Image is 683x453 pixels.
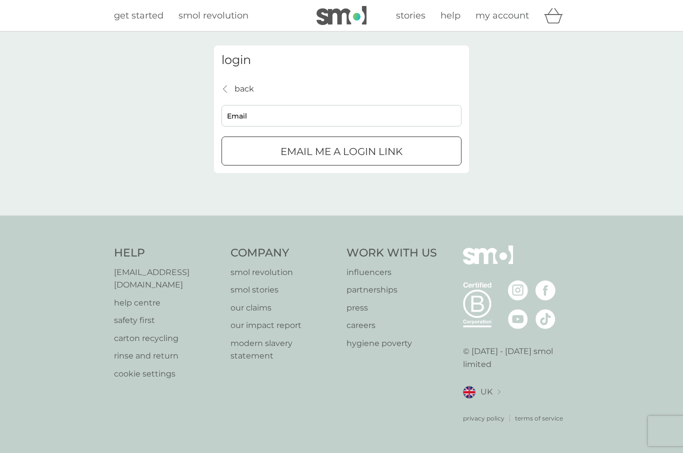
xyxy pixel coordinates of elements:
[396,8,425,23] a: stories
[234,82,254,95] p: back
[230,266,337,279] a: smol revolution
[114,10,163,21] span: get started
[230,301,337,314] a: our claims
[114,245,220,261] h4: Help
[463,386,475,398] img: UK flag
[114,314,220,327] a: safety first
[230,337,337,362] a: modern slavery statement
[316,6,366,25] img: smol
[114,349,220,362] a: rinse and return
[114,8,163,23] a: get started
[346,301,437,314] a: press
[440,10,460,21] span: help
[396,10,425,21] span: stories
[230,283,337,296] a: smol stories
[178,10,248,21] span: smol revolution
[114,367,220,380] a: cookie settings
[535,309,555,329] img: visit the smol Tiktok page
[346,283,437,296] a: partnerships
[346,266,437,279] a: influencers
[230,319,337,332] a: our impact report
[480,385,492,398] span: UK
[178,8,248,23] a: smol revolution
[508,280,528,300] img: visit the smol Instagram page
[221,136,461,165] button: Email me a login link
[475,10,529,21] span: my account
[475,8,529,23] a: my account
[515,413,563,423] a: terms of service
[280,143,402,159] p: Email me a login link
[114,296,220,309] a: help centre
[544,5,569,25] div: basket
[230,245,337,261] h4: Company
[463,245,513,279] img: smol
[221,53,461,67] h3: login
[440,8,460,23] a: help
[508,309,528,329] img: visit the smol Youtube page
[346,337,437,350] a: hygiene poverty
[114,266,220,291] a: [EMAIL_ADDRESS][DOMAIN_NAME]
[497,389,500,395] img: select a new location
[463,345,569,370] p: © [DATE] - [DATE] smol limited
[535,280,555,300] img: visit the smol Facebook page
[463,413,504,423] a: privacy policy
[346,319,437,332] a: careers
[114,332,220,345] a: carton recycling
[346,245,437,261] h4: Work With Us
